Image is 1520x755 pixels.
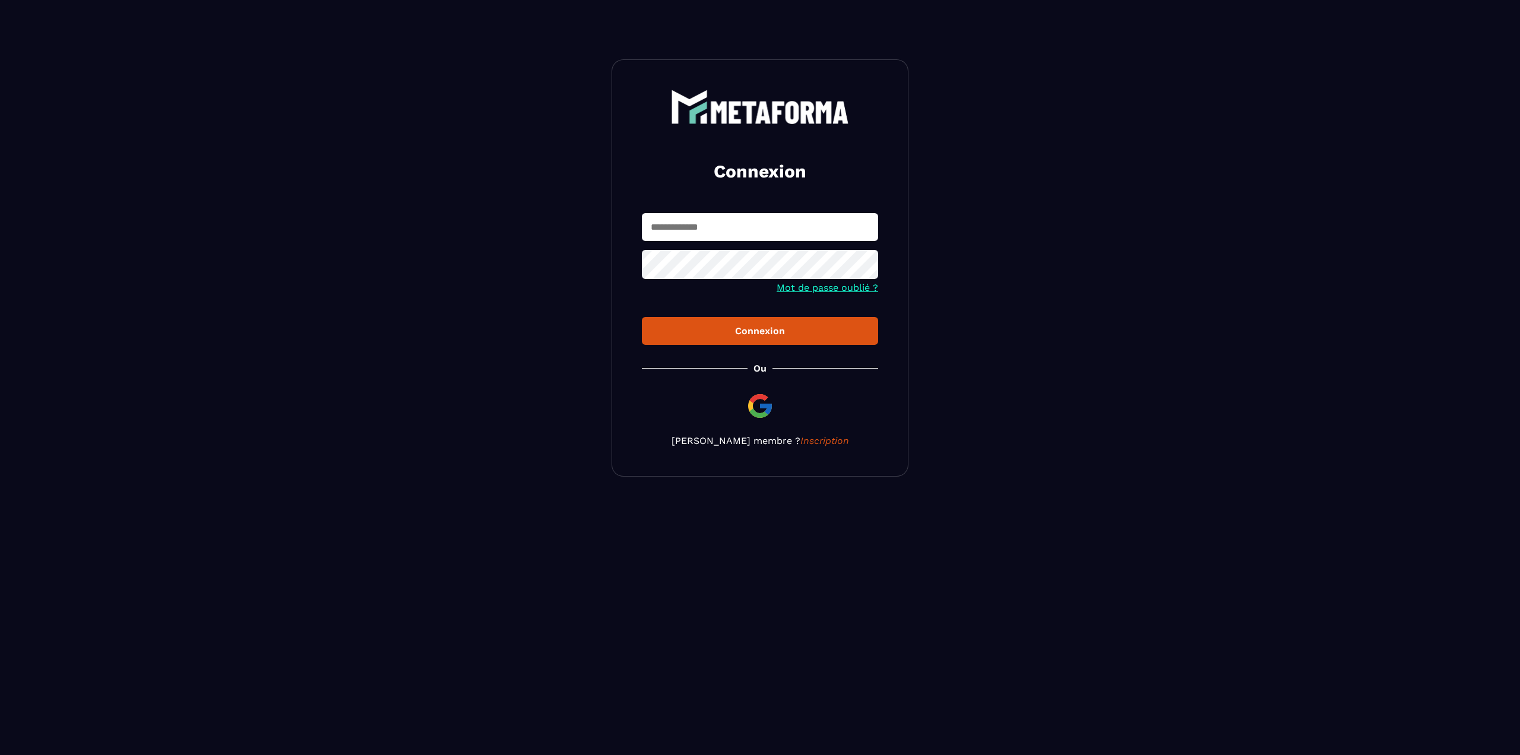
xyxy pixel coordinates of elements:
img: google [746,392,774,420]
a: Mot de passe oublié ? [777,282,878,293]
h2: Connexion [656,160,864,183]
button: Connexion [642,317,878,345]
p: [PERSON_NAME] membre ? [642,435,878,446]
a: logo [642,90,878,124]
div: Connexion [651,325,869,337]
img: logo [671,90,849,124]
p: Ou [753,363,767,374]
a: Inscription [800,435,849,446]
